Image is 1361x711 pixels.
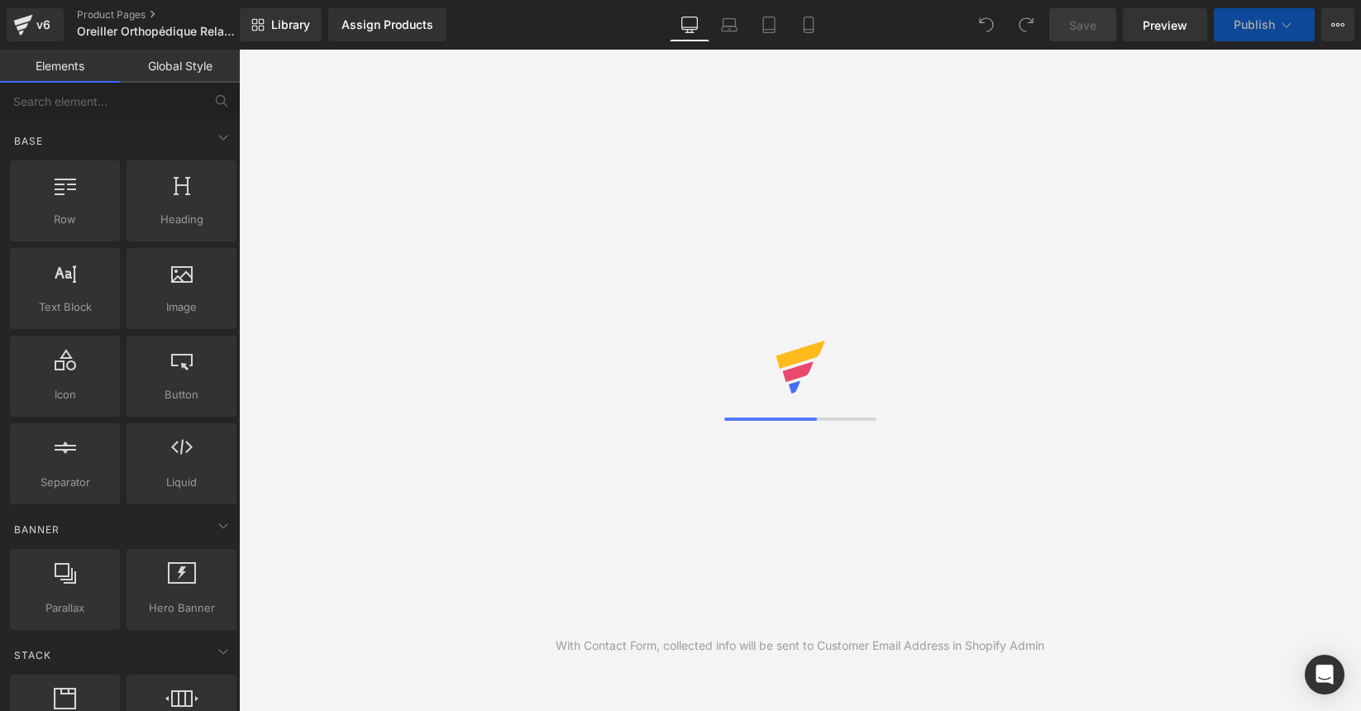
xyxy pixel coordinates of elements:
span: Oreiller Orthopédique Relaxant | No Header No Footer | CTR [PERSON_NAME] Template | 040920 [77,25,236,38]
a: Desktop [670,8,709,41]
span: Liquid [131,474,232,491]
div: With Contact Form, collected info will be sent to Customer Email Address in Shopify Admin [556,637,1044,655]
a: Preview [1123,8,1207,41]
span: Button [131,386,232,403]
span: Heading [131,211,232,228]
span: Save [1069,17,1096,34]
a: Mobile [789,8,829,41]
span: Row [15,211,115,228]
span: Preview [1143,17,1187,34]
span: Stack [12,647,53,663]
button: More [1321,8,1354,41]
a: Tablet [749,8,789,41]
button: Publish [1214,8,1315,41]
span: Parallax [15,599,115,617]
div: Open Intercom Messenger [1305,655,1344,694]
a: Product Pages [77,8,267,21]
a: Laptop [709,8,749,41]
span: Library [271,17,310,32]
button: Undo [970,8,1003,41]
div: v6 [33,14,54,36]
div: Assign Products [341,18,433,31]
span: Banner [12,522,61,537]
span: Image [131,298,232,316]
span: Separator [15,474,115,491]
span: Publish [1234,18,1275,31]
a: New Library [240,8,322,41]
button: Redo [1010,8,1043,41]
a: v6 [7,8,64,41]
span: Base [12,133,45,149]
span: Icon [15,386,115,403]
span: Text Block [15,298,115,316]
span: Hero Banner [131,599,232,617]
a: Global Style [120,50,240,83]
